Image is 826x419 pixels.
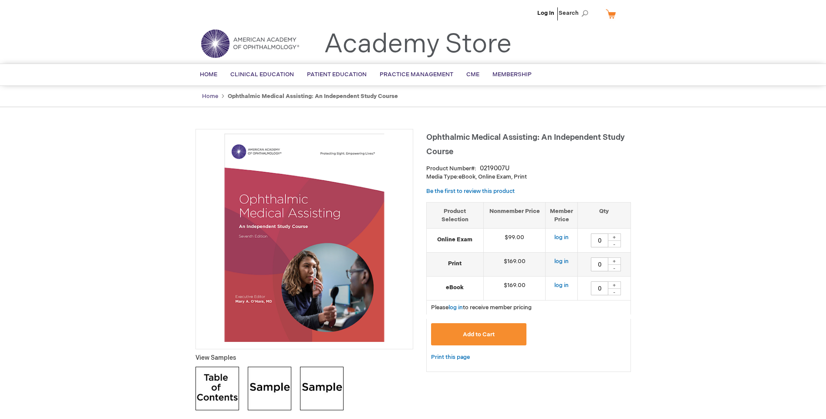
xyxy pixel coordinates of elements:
th: Member Price [546,202,578,228]
input: Qty [591,233,608,247]
a: log in [448,304,463,311]
span: Home [200,71,217,78]
span: Please to receive member pricing [431,304,532,311]
span: Clinical Education [230,71,294,78]
a: log in [554,258,569,265]
button: Add to Cart [431,323,527,345]
a: log in [554,234,569,241]
img: Click to view [300,367,344,410]
input: Qty [591,257,608,271]
span: Add to Cart [463,331,495,338]
img: Click to view [248,367,291,410]
strong: Ophthalmic Medical Assisting: An Independent Study Course [228,93,398,100]
th: Nonmember Price [483,202,546,228]
td: $169.00 [483,277,546,301]
a: Home [202,93,218,100]
p: View Samples [196,354,413,362]
a: log in [554,282,569,289]
th: Qty [578,202,630,228]
strong: Online Exam [431,236,479,244]
span: Patient Education [307,71,367,78]
td: $99.00 [483,229,546,253]
img: Click to view [196,367,239,410]
div: + [608,257,621,265]
div: - [608,240,621,247]
strong: Product Number [426,165,476,172]
span: Membership [492,71,532,78]
div: 0219007U [480,164,509,173]
p: eBook, Online Exam, Print [426,173,631,181]
span: Practice Management [380,71,453,78]
div: - [608,264,621,271]
strong: eBook [431,284,479,292]
a: Be the first to review this product [426,188,515,195]
img: Ophthalmic Medical Assisting: An Independent Study Course [200,134,408,342]
span: CME [466,71,479,78]
a: Log In [537,10,554,17]
th: Product Selection [427,202,484,228]
span: Search [559,4,592,22]
span: Ophthalmic Medical Assisting: An Independent Study Course [426,133,625,156]
strong: Media Type: [426,173,459,180]
div: + [608,233,621,241]
td: $169.00 [483,253,546,277]
div: - [608,288,621,295]
strong: Print [431,260,479,268]
div: + [608,281,621,289]
a: Print this page [431,352,470,363]
input: Qty [591,281,608,295]
a: Academy Store [324,29,512,60]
